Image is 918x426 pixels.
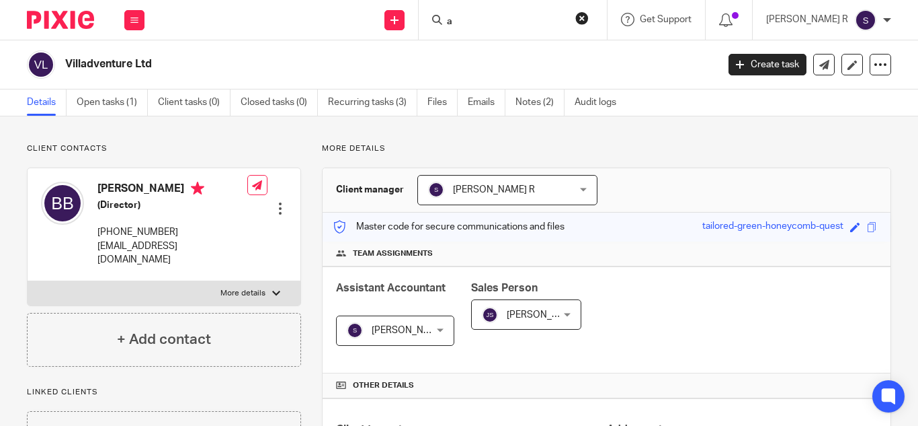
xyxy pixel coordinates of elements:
p: More details [322,143,891,154]
a: Create task [728,54,806,75]
h4: + Add contact [117,329,211,350]
a: Details [27,90,67,116]
p: [EMAIL_ADDRESS][DOMAIN_NAME] [97,240,247,267]
p: Linked clients [27,387,301,398]
img: svg%3E [855,9,876,31]
h4: [PERSON_NAME] [97,182,247,199]
img: svg%3E [41,182,84,225]
span: Other details [353,380,414,391]
a: Recurring tasks (3) [328,90,417,116]
img: svg%3E [428,182,444,198]
span: Assistant Accountant [336,283,446,293]
div: tailored-green-honeycomb-quest [702,219,843,235]
a: Files [427,90,458,116]
span: [PERSON_NAME] R [453,185,535,194]
p: Master code for secure communications and files [333,220,565,234]
span: Sales Person [471,283,538,293]
span: Get Support [640,15,692,24]
p: [PERSON_NAME] R [766,13,848,26]
button: Clear [575,11,589,25]
h5: (Director) [97,199,247,212]
h3: Client manager [336,183,404,197]
img: svg%3E [27,50,55,79]
a: Open tasks (1) [77,90,148,116]
input: Search [446,16,567,28]
p: Client contacts [27,143,301,154]
img: svg%3E [482,307,498,323]
p: [PHONE_NUMBER] [97,225,247,239]
span: [PERSON_NAME] R [372,326,454,335]
span: [PERSON_NAME] [507,310,581,320]
img: Pixie [27,11,94,29]
span: Team assignments [353,248,433,259]
h2: Villadventure Ltd [65,57,580,71]
a: Emails [468,90,505,116]
a: Closed tasks (0) [241,90,318,116]
img: svg%3E [347,322,363,339]
a: Audit logs [575,90,626,116]
i: Primary [191,182,204,195]
p: More details [220,288,265,299]
a: Client tasks (0) [158,90,231,116]
a: Notes (2) [515,90,565,116]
